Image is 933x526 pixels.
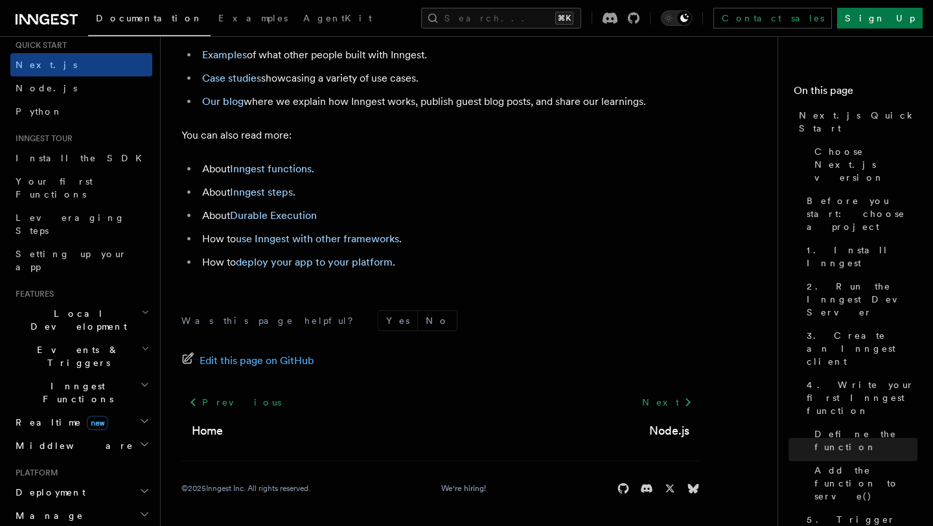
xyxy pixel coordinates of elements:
span: Install the SDK [16,153,150,163]
li: showcasing a variety of use cases. [198,69,700,87]
span: Node.js [16,83,77,93]
span: Leveraging Steps [16,212,125,236]
a: Examples [202,49,247,61]
li: About [198,207,700,225]
a: Define the function [809,422,917,459]
span: Define the function [814,428,917,453]
button: Realtimenew [10,411,152,434]
span: Deployment [10,486,86,499]
span: Inngest Functions [10,380,140,406]
button: Inngest Functions [10,374,152,411]
span: Documentation [96,13,203,23]
p: You can also read more: [181,126,700,144]
a: Inngest functions [230,163,312,175]
a: 4. Write your first Inngest function [801,373,917,422]
a: Our blog [202,95,244,108]
p: Was this page helpful? [181,314,362,327]
button: Middleware [10,434,152,457]
a: Next.js Quick Start [794,104,917,140]
span: 1. Install Inngest [807,244,917,269]
div: © 2025 Inngest Inc. All rights reserved. [181,483,310,494]
a: Examples [211,4,295,35]
a: Before you start: choose a project [801,189,917,238]
span: Realtime [10,416,108,429]
a: Inngest steps [230,186,293,198]
a: 1. Install Inngest [801,238,917,275]
a: Case studies [202,72,261,84]
kbd: ⌘K [555,12,573,25]
span: Features [10,289,54,299]
span: Setting up your app [16,249,127,272]
a: Durable Execution [230,209,317,222]
a: Previous [181,391,288,414]
li: How to . [198,253,700,271]
a: 3. Create an Inngest client [801,324,917,373]
a: Sign Up [837,8,923,29]
a: Choose Next.js version [809,140,917,189]
span: Manage [10,509,84,522]
a: Next.js [10,53,152,76]
button: Search...⌘K [421,8,581,29]
span: Python [16,106,63,117]
span: AgentKit [303,13,372,23]
a: Setting up your app [10,242,152,279]
a: Node.js [10,76,152,100]
span: Examples [218,13,288,23]
a: Edit this page on GitHub [181,352,314,370]
li: How to . [198,230,700,248]
a: 2. Run the Inngest Dev Server [801,275,917,324]
span: Before you start: choose a project [807,194,917,233]
span: Middleware [10,439,133,452]
a: Add the function to serve() [809,459,917,508]
a: use Inngest with other frameworks [236,233,399,245]
a: Leveraging Steps [10,206,152,242]
a: Documentation [88,4,211,36]
a: Contact sales [713,8,832,29]
a: deploy your app to your platform [236,256,393,268]
a: AgentKit [295,4,380,35]
li: where we explain how Inngest works, publish guest blog posts, and share our learnings. [198,93,700,111]
span: Platform [10,468,58,478]
button: Local Development [10,302,152,338]
button: Yes [378,311,417,330]
button: Deployment [10,481,152,504]
li: About . [198,183,700,201]
a: Node.js [649,422,689,440]
button: No [418,311,457,330]
h4: On this page [794,83,917,104]
span: Next.js Quick Start [799,109,917,135]
span: 2. Run the Inngest Dev Server [807,280,917,319]
span: Edit this page on GitHub [200,352,314,370]
button: Events & Triggers [10,338,152,374]
span: Your first Functions [16,176,93,200]
span: Local Development [10,307,141,333]
span: Choose Next.js version [814,145,917,184]
span: 4. Write your first Inngest function [807,378,917,417]
span: Inngest tour [10,133,73,144]
li: of what other people built with Inngest. [198,46,700,64]
a: Your first Functions [10,170,152,206]
span: 3. Create an Inngest client [807,329,917,368]
span: Events & Triggers [10,343,141,369]
a: Python [10,100,152,123]
span: new [87,416,108,430]
li: About . [198,160,700,178]
span: Add the function to serve() [814,464,917,503]
a: We're hiring! [441,483,486,494]
a: Install the SDK [10,146,152,170]
a: Home [192,422,223,440]
button: Toggle dark mode [661,10,692,26]
a: Next [634,391,700,414]
span: Next.js [16,60,77,70]
span: Quick start [10,40,67,51]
